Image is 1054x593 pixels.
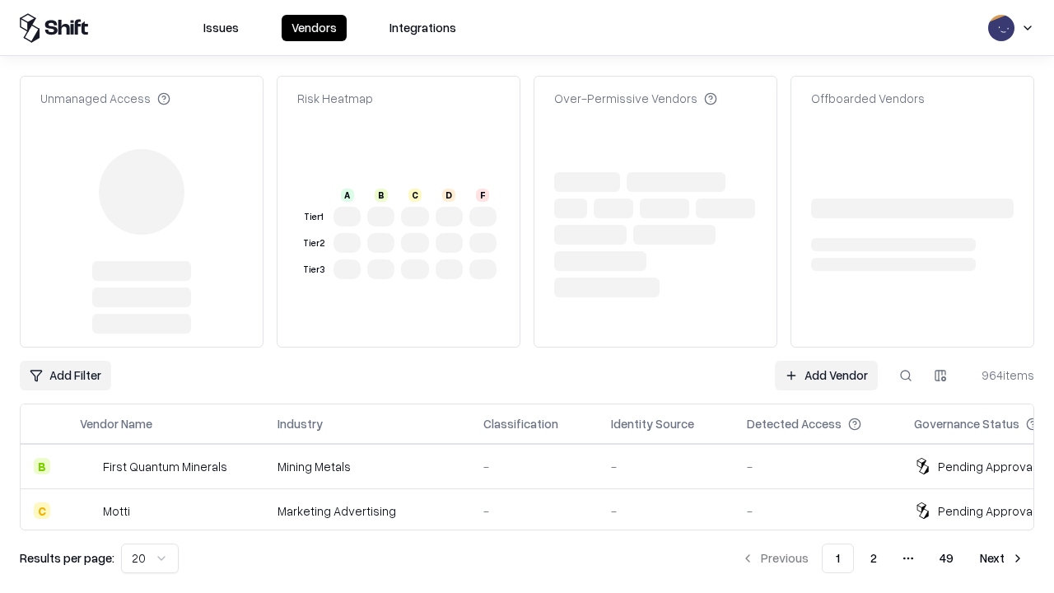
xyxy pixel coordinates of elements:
[938,502,1035,520] div: Pending Approval
[380,15,466,41] button: Integrations
[297,90,373,107] div: Risk Heatmap
[938,458,1035,475] div: Pending Approval
[80,502,96,519] img: Motti
[811,90,925,107] div: Offboarded Vendors
[483,502,585,520] div: -
[282,15,347,41] button: Vendors
[611,502,721,520] div: -
[375,189,388,202] div: B
[80,458,96,474] img: First Quantum Minerals
[611,458,721,475] div: -
[775,361,878,390] a: Add Vendor
[341,189,354,202] div: A
[822,544,854,573] button: 1
[194,15,249,41] button: Issues
[483,458,585,475] div: -
[34,502,50,519] div: C
[857,544,890,573] button: 2
[408,189,422,202] div: C
[970,544,1034,573] button: Next
[277,415,323,432] div: Industry
[747,415,842,432] div: Detected Access
[731,544,1034,573] nav: pagination
[301,236,327,250] div: Tier 2
[968,367,1034,384] div: 964 items
[277,458,457,475] div: Mining Metals
[554,90,717,107] div: Over-Permissive Vendors
[20,361,111,390] button: Add Filter
[80,415,152,432] div: Vendor Name
[277,502,457,520] div: Marketing Advertising
[103,502,130,520] div: Motti
[611,415,694,432] div: Identity Source
[40,90,170,107] div: Unmanaged Access
[747,458,888,475] div: -
[442,189,455,202] div: D
[926,544,967,573] button: 49
[103,458,227,475] div: First Quantum Minerals
[34,458,50,474] div: B
[483,415,558,432] div: Classification
[301,210,327,224] div: Tier 1
[301,263,327,277] div: Tier 3
[914,415,1019,432] div: Governance Status
[476,189,489,202] div: F
[747,502,888,520] div: -
[20,549,114,567] p: Results per page:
